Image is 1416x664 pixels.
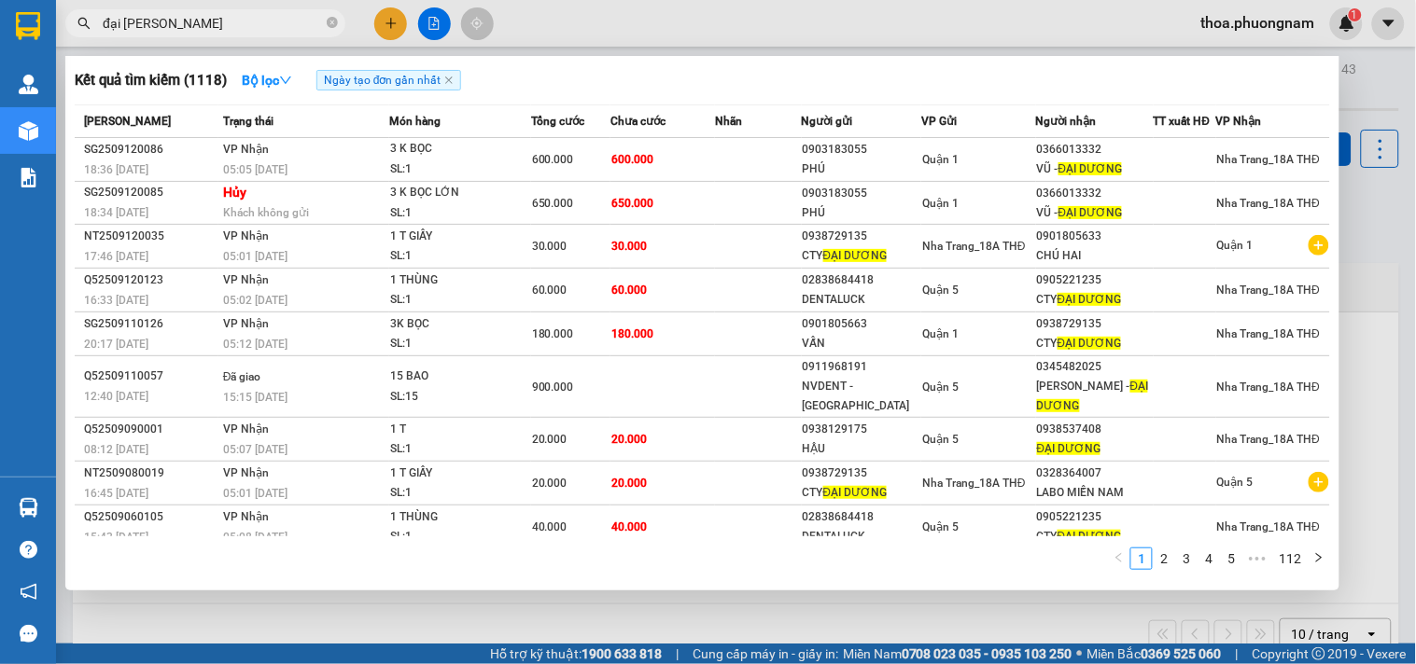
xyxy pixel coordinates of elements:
span: Quận 5 [1217,476,1254,489]
span: Tổng cước [531,115,584,128]
span: ĐẠI DƯƠNG [1058,293,1122,306]
span: 20:17 [DATE] [84,338,148,351]
span: 600.000 [611,153,653,166]
div: VŨ - [1037,159,1153,179]
div: 0938129175 [803,420,921,439]
span: Nha Trang_18A THĐ [1217,327,1321,340]
span: 20.000 [611,433,647,446]
div: DENTALUCK [803,290,921,310]
img: warehouse-icon [19,75,38,94]
div: 0911968191 [803,357,921,377]
span: Người nhận [1036,115,1097,128]
span: Nha Trang_18A THĐ [922,240,1026,253]
div: SG2509110126 [84,314,217,334]
li: 3 [1175,547,1198,570]
span: VP Nhận [223,229,269,242]
li: Next 5 Pages [1242,547,1272,570]
span: 30.000 [611,240,647,253]
span: 08:12 [DATE] [84,443,148,456]
span: 05:05 [DATE] [223,163,287,176]
div: VẤN [803,334,921,353]
span: 16:45 [DATE] [84,487,148,500]
div: SL: 1 [390,159,530,180]
span: VP Nhận [223,317,269,330]
span: Nha Trang_18A THĐ [1217,153,1321,166]
span: 15:43 [DATE] [84,531,148,544]
button: right [1308,547,1330,570]
div: NT2509120035 [84,227,217,246]
span: 60.000 [532,284,568,297]
div: 3 K BỌC [390,139,530,159]
div: SL: 1 [390,527,530,547]
span: Chưa cước [610,115,666,128]
span: 600.000 [532,153,574,166]
div: 0366013332 [1037,140,1153,159]
a: 4 [1199,548,1219,569]
li: Next Page [1308,547,1330,570]
div: 1 THÙNG [390,270,530,291]
span: close [444,76,454,85]
strong: Bộ lọc [242,73,292,88]
span: 16:33 [DATE] [84,294,148,307]
div: SL: 1 [390,439,530,460]
span: question-circle [20,541,37,559]
div: 3K BỌC [390,314,530,335]
li: Previous Page [1108,547,1130,570]
div: CTY [803,483,921,503]
span: right [1313,552,1325,563]
span: Nha Trang_18A THĐ [1217,433,1321,446]
span: Quận 5 [922,433,959,446]
div: 0938537408 [1037,420,1153,439]
div: 0901805663 [803,314,921,334]
div: HẬU [803,439,921,459]
div: 0328364007 [1037,463,1153,483]
strong: Hủy [223,185,246,200]
div: 0345482025 [1037,357,1153,377]
div: 0905221235 [1037,507,1153,527]
span: Nha Trang_18A THĐ [1217,380,1321,394]
span: Nha Trang_18A THĐ [922,477,1026,490]
span: message [20,625,37,643]
span: Đã giao [223,370,261,383]
span: Nhãn [715,115,742,128]
span: left [1114,552,1125,563]
img: warehouse-icon [19,498,38,518]
span: plus-circle [1309,472,1329,492]
span: ĐẠI DƯƠNG [1058,530,1122,543]
div: CTY [803,246,921,266]
span: 40.000 [532,520,568,533]
button: Bộ lọcdown [227,65,307,95]
span: Trạng thái [223,115,273,128]
span: 650.000 [532,197,574,210]
div: CHÚ HAI [1037,246,1153,266]
span: 20.000 [532,433,568,446]
div: 0905221235 [1037,270,1153,290]
span: Quận 1 [922,153,959,166]
span: close-circle [327,17,338,28]
span: close-circle [327,15,338,33]
span: ĐẠI DƯƠNG [1058,162,1123,175]
span: 05:08 [DATE] [223,531,287,544]
div: SL: 1 [390,334,530,354]
div: NVDENT - [GEOGRAPHIC_DATA] [803,377,921,416]
span: VP Nhận [223,422,269,436]
span: Quận 5 [922,284,959,297]
span: Ngày tạo đơn gần nhất [316,70,461,90]
span: 180.000 [611,327,653,340]
li: 4 [1198,547,1220,570]
span: ĐẠI DƯƠNG [823,486,888,499]
span: Nha Trang_18A THĐ [1217,284,1321,297]
span: 17:46 [DATE] [84,250,148,263]
span: Quận 1 [1217,239,1254,252]
div: CTY [1037,290,1153,310]
span: 05:01 [DATE] [223,487,287,500]
div: SG2509120086 [84,140,217,159]
span: 20.000 [532,477,568,490]
div: [PERSON_NAME] - [1037,377,1153,416]
a: 5 [1221,548,1241,569]
div: LABO MIỀN NAM [1037,483,1153,503]
span: Quận 1 [922,327,959,340]
div: 0366013332 [1037,184,1153,203]
li: 2 [1153,547,1175,570]
span: VP Gửi [921,115,957,128]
